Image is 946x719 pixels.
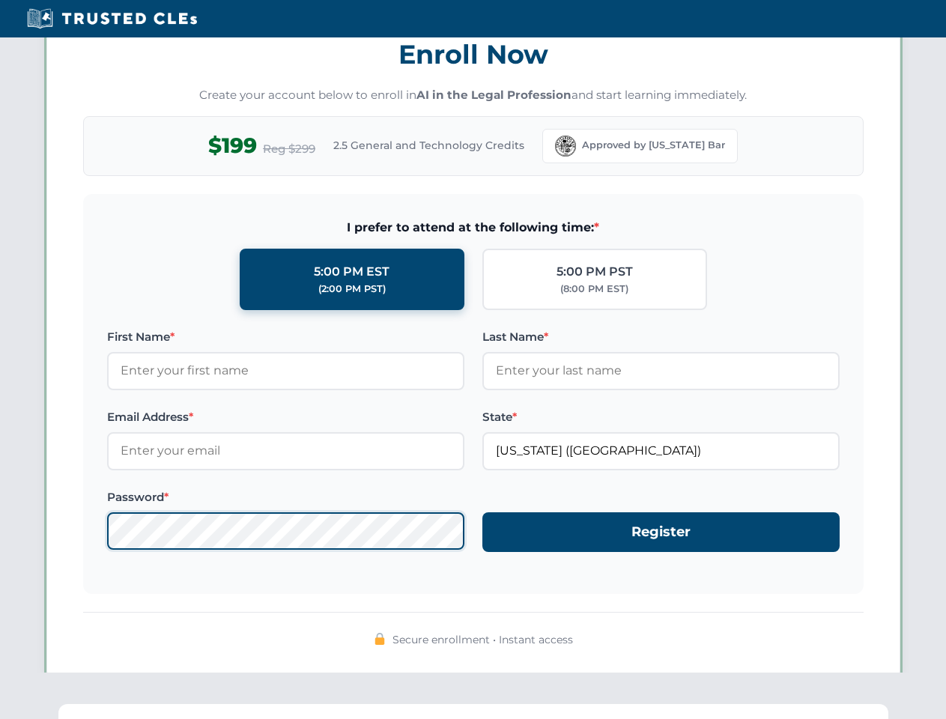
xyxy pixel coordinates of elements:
[333,137,524,154] span: 2.5 General and Technology Credits
[83,31,864,78] h3: Enroll Now
[374,633,386,645] img: 🔒
[416,88,571,102] strong: AI in the Legal Profession
[482,352,840,389] input: Enter your last name
[107,328,464,346] label: First Name
[482,328,840,346] label: Last Name
[107,488,464,506] label: Password
[107,432,464,470] input: Enter your email
[22,7,201,30] img: Trusted CLEs
[107,352,464,389] input: Enter your first name
[555,136,576,157] img: Florida Bar
[314,262,389,282] div: 5:00 PM EST
[318,282,386,297] div: (2:00 PM PST)
[482,512,840,552] button: Register
[83,87,864,104] p: Create your account below to enroll in and start learning immediately.
[482,432,840,470] input: Florida (FL)
[392,631,573,648] span: Secure enrollment • Instant access
[560,282,628,297] div: (8:00 PM EST)
[582,138,725,153] span: Approved by [US_STATE] Bar
[482,408,840,426] label: State
[208,129,257,163] span: $199
[263,140,315,158] span: Reg $299
[557,262,633,282] div: 5:00 PM PST
[107,218,840,237] span: I prefer to attend at the following time:
[107,408,464,426] label: Email Address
